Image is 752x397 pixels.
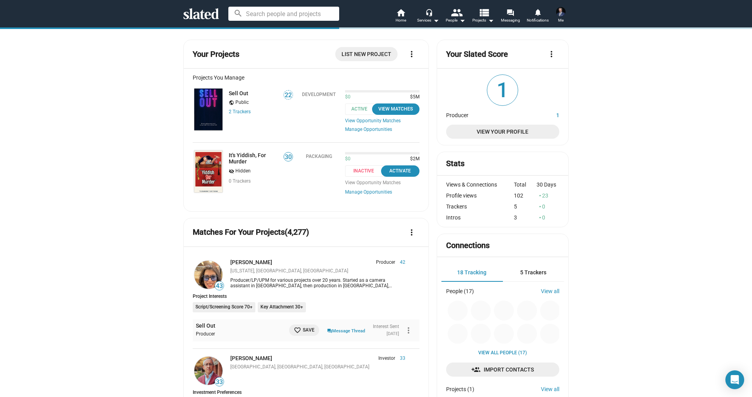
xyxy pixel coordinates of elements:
[425,9,432,16] mat-icon: headset_mic
[193,302,255,312] li: Script/Screening Score 70+
[229,109,251,114] a: 2 Trackers
[193,74,419,81] div: Projects You Manage
[215,282,224,290] span: 43
[407,228,416,237] mat-icon: more_vert
[230,277,405,288] div: Producer/LP/UPM for various projects over 20 years. Started as a camera assistant in [GEOGRAPHIC_...
[327,326,365,334] a: Message Thread
[193,294,419,299] div: Project Interests
[387,8,414,25] a: Home
[452,363,553,377] span: Import Contacts
[414,8,442,25] button: Services
[345,165,387,177] span: Inactive
[446,181,514,188] div: Views & Connections
[478,7,490,18] mat-icon: view_list
[404,326,413,335] mat-icon: more_vert
[229,90,248,96] a: Sell Out
[193,149,224,194] a: It's Yiddish, For Murder
[345,94,351,100] span: $0
[376,259,395,266] span: Producer
[230,355,272,361] a: [PERSON_NAME]
[506,9,514,16] mat-icon: forum
[386,167,415,175] div: Activate
[537,192,559,199] div: 23
[396,8,405,17] mat-icon: home
[446,110,530,118] dt: Producer
[534,8,541,16] mat-icon: notifications
[446,192,514,199] div: Profile views
[228,7,339,21] input: Search people and projects
[446,240,490,251] mat-card-title: Connections
[215,378,224,386] span: 33
[302,92,336,97] div: Development
[537,215,543,220] mat-icon: arrow_drop_up
[452,125,553,139] span: View Your Profile
[248,109,251,114] span: s
[196,322,215,330] a: Sell Out
[478,350,527,356] a: View all People (17)
[487,75,518,105] span: 1
[446,288,474,294] div: People (17)
[514,214,537,221] div: 3
[194,150,222,192] img: It's Yiddish, For Murder
[373,324,399,330] div: Interest Sent
[486,16,495,25] mat-icon: arrow_drop_down
[229,152,278,165] a: It's Yiddish, For Murder
[294,326,301,334] mat-icon: favorite_border
[530,110,559,118] dd: 1
[537,203,559,210] div: 0
[547,49,556,59] mat-icon: more_vert
[193,227,309,237] mat-card-title: Matches For Your Projects
[541,386,559,392] a: View all
[396,16,406,25] span: Home
[451,7,462,18] mat-icon: people
[524,8,551,25] a: Notifications
[284,153,293,161] span: 30
[345,127,419,133] a: Manage Opportunities
[294,326,315,334] span: Save
[537,214,559,221] div: 0
[725,370,744,389] div: Open Intercom Messenger
[431,16,441,25] mat-icon: arrow_drop_down
[520,269,546,276] span: 5 Trackers
[229,168,234,175] mat-icon: visibility_off
[407,49,416,59] mat-icon: more_vert
[345,180,419,186] span: View Opportunity Matches
[442,8,469,25] button: People
[556,7,566,16] img: Lee Stein
[417,16,439,25] div: Services
[378,355,395,362] span: Investor
[446,49,508,60] mat-card-title: Your Slated Score
[497,8,524,25] a: Messaging
[514,203,537,210] div: 5
[541,288,559,294] a: View all
[446,125,559,139] a: View Your Profile
[327,328,332,334] mat-icon: question_answer
[193,355,224,386] a: Jason Cherubini
[457,269,486,276] span: 18 Tracking
[457,16,467,25] mat-icon: arrow_drop_down
[196,331,282,337] div: Producer
[193,390,419,395] div: Investment Preferences
[514,181,537,188] div: Total
[345,103,378,115] span: Active
[345,189,419,196] a: Manage Opportunities
[235,100,249,106] span: Public
[527,16,549,25] span: Notifications
[235,168,251,174] span: Hidden
[342,47,391,61] span: List New Project
[193,259,224,290] a: Lynn Appelle
[446,16,465,25] div: People
[194,357,222,385] img: Jason Cherubini
[289,324,319,336] button: Save
[446,363,559,377] a: Import Contacts
[345,156,351,162] span: $0
[381,165,419,177] button: Activate
[558,16,564,25] span: Me
[514,192,537,199] div: 102
[395,259,405,266] span: 42
[372,103,419,115] button: View Matches
[469,8,497,25] button: Projects
[537,193,543,198] mat-icon: arrow_drop_up
[335,47,398,61] a: List New Project
[230,268,405,274] div: [US_STATE], [GEOGRAPHIC_DATA], [GEOGRAPHIC_DATA]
